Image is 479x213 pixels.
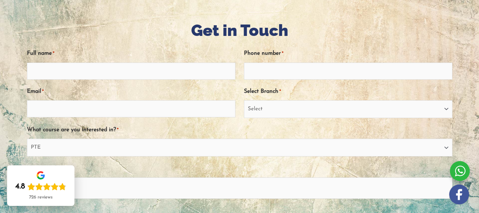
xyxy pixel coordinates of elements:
label: Comments/ Query [27,163,74,174]
label: Select Branch [244,86,281,97]
img: white-facebook.png [449,185,469,204]
div: 4.8 [15,182,25,192]
label: Full name [27,48,54,59]
label: Email [27,86,44,97]
label: Phone number [244,48,283,59]
div: Rating: 4.8 out of 5 [15,182,66,192]
div: 726 reviews [29,195,52,200]
label: What course are you interested in? [27,124,118,136]
h1: Get in Touch [27,19,452,42]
